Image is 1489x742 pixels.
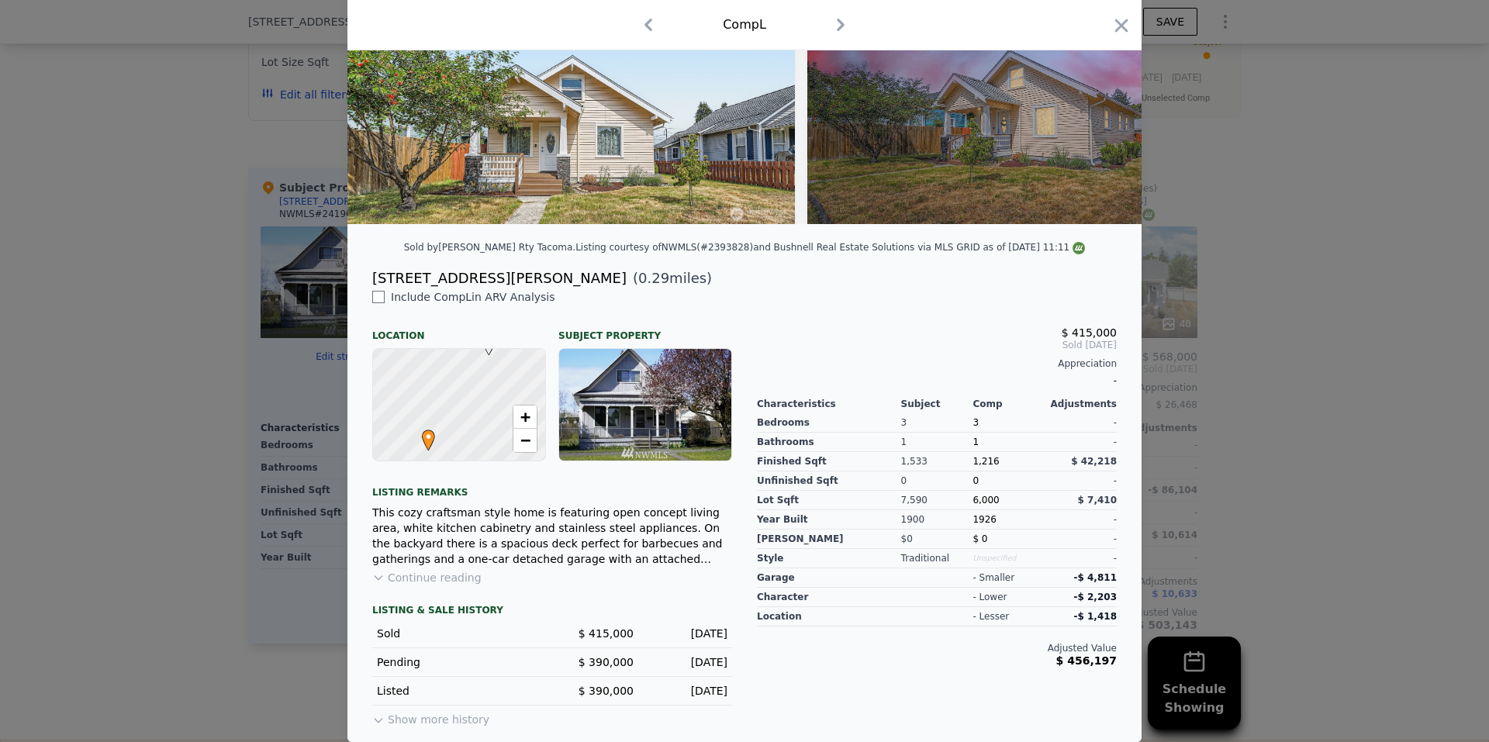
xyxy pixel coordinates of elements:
div: - [1045,510,1117,530]
div: Adjusted Value [757,642,1117,654]
a: Zoom in [513,406,537,429]
div: Listing remarks [372,474,732,499]
div: [DATE] [646,683,727,699]
span: $ 415,000 [579,627,634,640]
a: Zoom out [513,429,537,452]
div: Sold by [PERSON_NAME] Rty Tacoma . [404,242,575,253]
span: $ 390,000 [579,656,634,668]
div: - [1045,530,1117,549]
div: Lot Sqft [757,491,901,510]
button: Show more history [372,706,489,727]
span: ( miles) [627,267,712,289]
div: garage [757,568,901,588]
span: -$ 4,811 [1074,572,1117,583]
span: $ 456,197 [1056,654,1117,667]
div: 1 [901,433,973,452]
div: 1,533 [901,452,973,471]
div: - [1045,433,1117,452]
div: 3 [901,413,973,433]
div: Unfinished Sqft [757,471,901,491]
div: [DATE] [646,626,727,641]
span: − [520,430,530,450]
div: Subject [901,398,973,410]
div: [STREET_ADDRESS][PERSON_NAME] [372,267,627,289]
div: 0 [901,471,973,491]
div: Bedrooms [757,413,901,433]
span: + [520,407,530,426]
div: Listed [377,683,540,699]
span: $ 390,000 [579,685,634,697]
span: Sold [DATE] [757,339,1117,351]
div: location [757,607,901,626]
div: Listing courtesy of NWMLS (#2393828) and Bushnell Real Estate Solutions via MLS GRID as of [DATE]... [575,242,1085,253]
img: NWMLS Logo [1073,242,1085,254]
div: Traditional [901,549,973,568]
div: - smaller [973,571,1014,584]
div: - [757,370,1117,392]
div: Sold [377,626,540,641]
span: -$ 2,203 [1074,592,1117,602]
div: - [1045,413,1117,433]
div: Pending [377,654,540,670]
span: $ 0 [973,533,987,544]
div: [DATE] [646,654,727,670]
div: - lower [973,591,1007,603]
div: Characteristics [757,398,901,410]
div: Finished Sqft [757,452,901,471]
span: 1,216 [973,456,999,467]
div: Comp L [723,16,766,34]
div: 1 [973,433,1045,452]
div: Year Built [757,510,901,530]
span: Include Comp L in ARV Analysis [385,291,561,303]
span: -$ 1,418 [1074,611,1117,622]
div: This cozy craftsman style home is featuring open concept living area, white kitchen cabinetry and... [372,505,732,567]
div: 7,590 [901,491,973,510]
div: $0 [901,530,973,549]
span: $ 7,410 [1078,495,1117,506]
button: Continue reading [372,570,482,585]
span: • [418,425,439,448]
span: 3 [973,417,979,428]
div: Bathrooms [757,433,901,452]
span: $ 415,000 [1062,326,1117,339]
div: • [418,430,427,439]
div: Comp [973,398,1045,410]
div: [PERSON_NAME] [757,530,901,549]
div: - lesser [973,610,1009,623]
div: - [1045,549,1117,568]
span: $ 42,218 [1071,456,1117,467]
div: Adjustments [1045,398,1117,410]
span: 0.29 [638,270,669,286]
div: - [1045,471,1117,491]
span: 6,000 [973,495,999,506]
div: Location [372,317,546,342]
div: 1926 [973,510,1045,530]
div: LISTING & SALE HISTORY [372,604,732,619]
span: 0 [973,475,979,486]
div: character [757,588,901,607]
div: 1900 [901,510,973,530]
div: Style [757,549,901,568]
div: Subject Property [558,317,732,342]
div: Appreciation [757,357,1117,370]
div: Unspecified [973,549,1045,568]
